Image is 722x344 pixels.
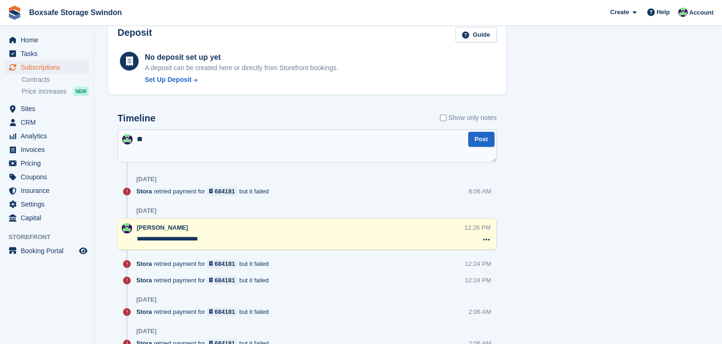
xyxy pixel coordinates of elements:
[5,102,89,115] a: menu
[122,134,133,144] img: Kim Virabi
[5,184,89,197] a: menu
[215,276,235,285] div: 684181
[5,211,89,224] a: menu
[5,198,89,211] a: menu
[21,170,77,184] span: Coupons
[118,27,152,43] h2: Deposit
[21,211,77,224] span: Capital
[136,276,152,285] span: Stora
[22,75,89,84] a: Contracts
[145,63,338,73] p: A deposit can be created here or directly from Storefront bookings.
[78,245,89,256] a: Preview store
[145,75,338,85] a: Set Up Deposit
[455,27,497,43] a: Guide
[136,259,274,268] div: retried payment for but it failed
[465,259,491,268] div: 12:24 PM
[136,187,152,196] span: Stora
[465,276,491,285] div: 12:24 PM
[5,157,89,170] a: menu
[136,207,157,215] div: [DATE]
[136,307,152,316] span: Stora
[136,307,274,316] div: retried payment for but it failed
[21,47,77,60] span: Tasks
[21,198,77,211] span: Settings
[21,102,77,115] span: Sites
[21,116,77,129] span: CRM
[5,129,89,143] a: menu
[25,5,126,20] a: Boxsafe Storage Swindon
[610,8,629,17] span: Create
[136,296,157,304] div: [DATE]
[5,143,89,156] a: menu
[468,132,494,147] button: Post
[5,244,89,257] a: menu
[207,307,237,316] a: 684181
[657,8,670,17] span: Help
[136,276,274,285] div: retried payment for but it failed
[136,328,157,335] div: [DATE]
[5,116,89,129] a: menu
[215,307,235,316] div: 684181
[469,187,491,196] div: 8:06 AM
[469,307,491,316] div: 2:06 AM
[207,276,237,285] a: 684181
[215,259,235,268] div: 684181
[136,187,274,196] div: retried payment for but it failed
[21,61,77,74] span: Subscriptions
[145,75,192,85] div: Set Up Deposit
[136,176,157,183] div: [DATE]
[207,259,237,268] a: 684181
[8,6,22,20] img: stora-icon-8386f47178a22dfd0bd8f6a31ec36ba5ce8667c1dd55bd0f319d3a0aa187defe.svg
[22,86,89,96] a: Price increases NEW
[440,113,497,123] label: Show only notes
[5,47,89,60] a: menu
[21,143,77,156] span: Invoices
[21,244,77,257] span: Booking Portal
[21,33,77,47] span: Home
[21,184,77,197] span: Insurance
[22,87,67,96] span: Price increases
[678,8,688,17] img: Kim Virabi
[122,223,132,233] img: Kim Virabi
[5,61,89,74] a: menu
[207,187,237,196] a: 684181
[464,223,491,232] div: 12:26 PM
[5,33,89,47] a: menu
[73,87,89,96] div: NEW
[5,170,89,184] a: menu
[136,259,152,268] span: Stora
[118,113,156,124] h2: Timeline
[145,52,338,63] div: No deposit set up yet
[21,157,77,170] span: Pricing
[137,224,188,231] span: [PERSON_NAME]
[689,8,714,17] span: Account
[21,129,77,143] span: Analytics
[215,187,235,196] div: 684181
[8,232,94,242] span: Storefront
[440,113,447,123] input: Show only notes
